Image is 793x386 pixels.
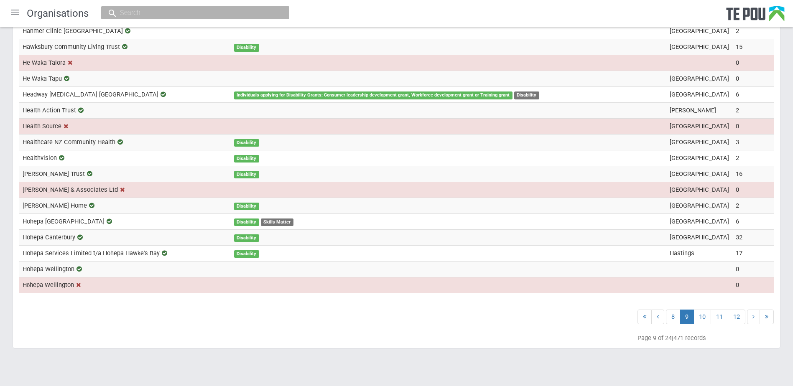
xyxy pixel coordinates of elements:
[680,310,694,324] span: 9
[19,182,231,198] td: [PERSON_NAME] & Associates Ltd
[732,213,774,229] td: 6
[732,23,774,39] td: 2
[666,229,732,245] td: [GEOGRAPHIC_DATA]
[666,198,732,213] td: [GEOGRAPHIC_DATA]
[694,310,711,324] span: 10
[19,119,231,135] td: Health Source
[234,155,259,163] div: Disability
[666,182,732,198] td: [GEOGRAPHIC_DATA]
[19,55,231,71] td: He Waka Taiora
[19,150,231,166] td: Healthvision
[732,119,774,135] td: 0
[261,218,293,226] div: Skills Matter
[19,166,231,182] td: [PERSON_NAME] Trust
[666,119,732,135] td: [GEOGRAPHIC_DATA]
[19,39,231,55] td: Hawksbury Community Living Trust
[666,87,732,103] td: [GEOGRAPHIC_DATA]
[732,229,774,245] td: 32
[19,103,231,119] td: Health Action Trust
[234,218,259,226] div: Disability
[234,91,513,99] div: Individuals applying for Disability Grants; Consumer leadership development grant, Workforce deve...
[728,310,745,324] span: 12
[666,310,680,324] span: 8
[732,182,774,198] td: 0
[234,44,259,51] div: Disability
[732,39,774,55] td: 15
[19,87,231,103] td: Headway [MEDICAL_DATA] [GEOGRAPHIC_DATA]
[19,71,231,87] td: He Waka Tapu
[666,71,732,87] td: [GEOGRAPHIC_DATA]
[732,150,774,166] td: 2
[19,245,231,261] td: Hohepa Services Limited t/a Hohepa Hawke's Bay
[19,277,231,292] td: Hōhepa Wellington
[732,55,774,71] td: 0
[666,150,732,166] td: [GEOGRAPHIC_DATA]
[732,135,774,150] td: 3
[234,203,259,210] div: Disability
[666,213,732,229] td: [GEOGRAPHIC_DATA]
[234,250,259,258] div: Disability
[19,198,231,213] td: [PERSON_NAME] Home
[234,139,259,147] div: Disability
[514,91,539,99] div: Disability
[19,229,231,245] td: Hohepa Canterbury
[732,245,774,261] td: 17
[732,261,774,277] td: 0
[666,166,732,182] td: [GEOGRAPHIC_DATA]
[637,334,774,342] div: Page 9 of 24 471 records
[117,8,265,17] input: Search
[666,23,732,39] td: [GEOGRAPHIC_DATA]
[19,23,231,39] td: Hanmer Clinic [GEOGRAPHIC_DATA]
[666,135,732,150] td: [GEOGRAPHIC_DATA]
[19,261,231,277] td: Hohepa Wellington
[732,71,774,87] td: 0
[666,245,732,261] td: Hastings
[19,213,231,229] td: Hohepa [GEOGRAPHIC_DATA]
[732,198,774,213] td: 2
[732,277,774,292] td: 0
[732,87,774,103] td: 6
[732,103,774,119] td: 2
[672,334,673,342] span: |
[666,39,732,55] td: [GEOGRAPHIC_DATA]
[711,310,728,324] span: 11
[234,234,259,242] div: Disability
[234,171,259,178] div: Disability
[732,166,774,182] td: 16
[666,103,732,119] td: [PERSON_NAME]
[19,135,231,150] td: Healthcare NZ Community Health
